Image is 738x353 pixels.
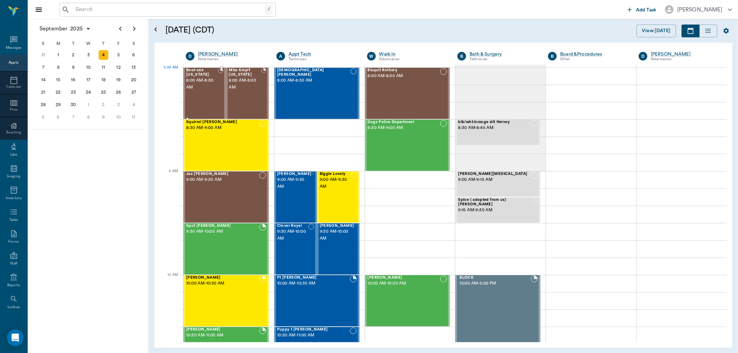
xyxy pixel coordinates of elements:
a: Appt Tech [289,51,357,58]
div: NOT_CONFIRMED, 8:30 AM - 9:00 AM [183,119,269,171]
div: / [265,5,273,14]
span: 10:00 AM - 10:30 AM [368,280,440,287]
span: [PERSON_NAME] [320,224,354,228]
span: 10:00 AM - 5:00 PM [459,280,531,287]
div: BOOKED, 9:30 AM - 10:00 AM [183,223,269,275]
button: Previous page [113,22,127,36]
span: Clover Royal [277,224,308,228]
div: Sunday, September 14, 2025 [38,75,48,85]
span: 8:30 AM - 9:00 AM [186,124,259,131]
div: Lookup [8,305,20,310]
div: 10 AM [160,271,178,289]
span: 9:00 AM - 9:15 AM [458,176,531,183]
div: Friday, September 12, 2025 [114,63,124,72]
div: Technician [289,56,357,62]
div: Sunday, September 7, 2025 [38,63,48,72]
div: D [639,52,647,61]
div: Veterinarian [379,56,447,62]
div: D [186,52,194,61]
span: 9:15 AM - 9:30 AM [458,207,531,214]
div: Sunday, September 28, 2025 [38,100,48,110]
span: 10:00 AM - 10:30 AM [277,280,350,287]
span: Squirrel [PERSON_NAME] [186,120,259,124]
div: NOT_CONFIRMED, 8:30 AM - 8:45 AM [455,119,540,145]
div: S [36,38,51,49]
span: 9:00 AM - 9:30 AM [320,176,350,190]
div: Thursday, October 2, 2025 [99,100,108,110]
div: B [548,52,557,61]
div: Today, Thursday, September 4, 2025 [99,50,108,60]
div: Reports [7,283,20,288]
div: Inventory [6,196,21,201]
div: [PERSON_NAME] [198,51,266,58]
span: BLOCK [459,276,531,280]
div: Friday, September 26, 2025 [114,87,124,97]
div: Saturday, October 11, 2025 [129,112,138,122]
button: [PERSON_NAME] [659,3,738,16]
div: Messages [6,45,22,50]
span: 10:30 AM - 11:00 AM [186,332,259,339]
div: BOOKED, 10:00 AM - 10:30 AM [183,275,269,327]
div: Sunday, August 31, 2025 [38,50,48,60]
span: 8:00 AM - 8:30 AM [186,77,218,91]
div: BOOKED, 8:00 AM - 8:30 AM [226,67,268,119]
div: BOOKED, 8:00 AM - 8:30 AM [183,67,226,119]
div: Sunday, September 21, 2025 [38,87,48,97]
div: Saturday, September 27, 2025 [129,87,138,97]
div: [PERSON_NAME] [677,6,722,14]
div: Other [560,56,628,62]
span: [PERSON_NAME] [186,327,259,332]
a: Bath & Surgery [470,51,538,58]
div: Wednesday, September 3, 2025 [84,50,93,60]
div: T [66,38,81,49]
div: Wednesday, September 24, 2025 [84,87,93,97]
div: Monday, September 29, 2025 [53,100,63,110]
div: Monday, October 6, 2025 [53,112,63,122]
div: Monday, September 22, 2025 [53,87,63,97]
div: NOT_CONFIRMED, 8:00 AM - 8:30 AM [365,67,450,119]
div: Thursday, September 25, 2025 [99,87,108,97]
div: Tuesday, September 2, 2025 [69,50,78,60]
div: S [126,38,141,49]
div: Tuesday, September 30, 2025 [69,100,78,110]
span: 9:00 AM - 9:30 AM [277,176,312,190]
div: NOT_CONFIRMED, 9:15 AM - 9:30 AM [455,197,540,223]
div: Tuesday, September 16, 2025 [69,75,78,85]
span: Dogs Police Department [368,120,440,124]
div: Thursday, September 11, 2025 [99,63,108,72]
div: NOT_CONFIRMED, 9:00 AM - 9:30 AM [317,171,359,223]
div: Board &Procedures [560,51,628,58]
span: 8:00 AM - 8:30 AM [368,73,440,80]
div: Friday, September 19, 2025 [114,75,124,85]
div: Appts [9,60,18,65]
div: Labs [10,152,17,157]
span: 9:00 AM - 9:30 AM [186,176,259,183]
div: NOT_CONFIRMED, 9:30 AM - 10:00 AM [317,223,359,275]
button: View [DATE] [637,25,676,37]
div: BOOKED, 10:00 AM - 10:30 AM [274,275,359,327]
div: Tuesday, September 9, 2025 [69,63,78,72]
span: Jax [PERSON_NAME] [186,172,259,176]
span: 9:30 AM - 10:00 AM [186,228,259,235]
span: 10:30 AM - 11:00 AM [277,332,350,339]
span: Spot [PERSON_NAME] [186,224,259,228]
div: Saturday, October 4, 2025 [129,100,138,110]
div: Thursday, September 18, 2025 [99,75,108,85]
div: Wednesday, September 17, 2025 [84,75,93,85]
span: Spice ( adopted from us) [PERSON_NAME] [458,198,531,207]
div: M [51,38,66,49]
div: Veterinarian [651,56,719,62]
span: September [38,24,69,34]
button: Add Task [625,3,659,16]
div: NOT_CONFIRMED, 8:30 AM - 9:00 AM [365,119,450,171]
div: NOT_CONFIRMED, 9:00 AM - 9:30 AM [183,171,269,223]
input: Search [73,5,265,15]
div: Veterinarian [198,56,266,62]
span: Miss Smyrf [US_STATE] [229,68,261,77]
button: September2025 [36,22,94,36]
button: Next page [127,22,141,36]
div: Walk In [379,51,447,58]
div: W [367,52,376,61]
